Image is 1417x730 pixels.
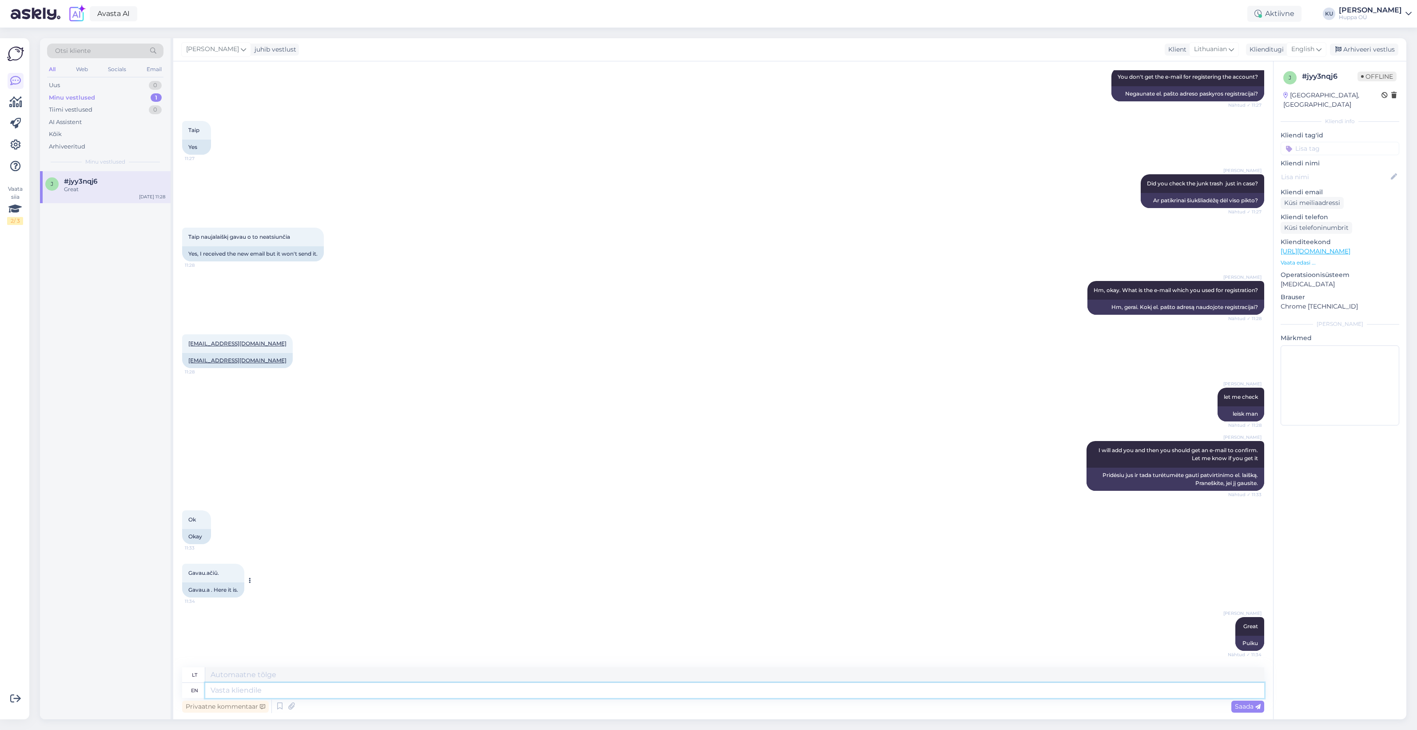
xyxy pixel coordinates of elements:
span: You don't get the e-mail for registering the account? [1118,73,1258,80]
p: Chrome [TECHNICAL_ID] [1281,302,1399,311]
span: [PERSON_NAME] [1223,381,1262,387]
span: Otsi kliente [55,46,91,56]
div: Pridėsiu jus ir tada turėtumėte gauti patvirtinimo el. laišką. Praneškite, jei jį gausite. [1087,468,1264,491]
div: [PERSON_NAME] [1339,7,1402,14]
div: AI Assistent [49,118,82,127]
div: Huppa OÜ [1339,14,1402,21]
div: Socials [106,64,128,75]
div: Yes, I received the new email but it won't send it. [182,246,324,261]
div: 0 [149,105,162,114]
span: 11:33 [185,545,218,551]
div: Great [64,185,165,193]
div: Negaunate el. pašto adreso paskyros registracijai? [1111,86,1264,101]
span: Minu vestlused [85,158,125,166]
span: Lithuanian [1194,44,1227,54]
div: Okay [182,529,211,544]
div: leisk man [1218,406,1264,421]
div: en [191,683,198,698]
p: Märkmed [1281,333,1399,343]
span: Offline [1357,72,1397,81]
a: [URL][DOMAIN_NAME] [1281,247,1350,255]
img: explore-ai [68,4,86,23]
div: Küsi meiliaadressi [1281,197,1344,209]
div: lt [192,667,197,682]
div: Yes [182,140,211,155]
p: Kliendi email [1281,188,1399,197]
div: KU [1323,8,1335,20]
div: Vaata siia [7,185,23,225]
div: Küsi telefoninumbrit [1281,222,1352,234]
span: #jyy3nqj6 [64,177,97,185]
div: Ar patikrinai šiukšliadėžę dėl viso pikto? [1141,193,1264,208]
span: 11:34 [185,598,218,605]
div: # jyy3nqj6 [1302,71,1357,82]
span: Taip naujalaiškį gavau o to neatsiunčia [188,233,290,240]
div: Web [74,64,90,75]
div: Hm, gerai. Kokį el. pašto adresą naudojote registracijai? [1087,300,1264,315]
span: [PERSON_NAME] [1223,610,1262,617]
span: Nähtud ✓ 11:33 [1228,491,1262,498]
div: Uus [49,81,60,90]
div: juhib vestlust [251,45,296,54]
span: Saada [1235,702,1261,710]
div: Arhiveeri vestlus [1330,44,1398,56]
a: Avasta AI [90,6,137,21]
span: 11:28 [185,262,218,269]
input: Lisa nimi [1281,172,1389,182]
span: Did you check the junk trash just in case? [1147,180,1258,187]
p: Kliendi telefon [1281,213,1399,222]
span: [PERSON_NAME] [186,44,239,54]
p: [MEDICAL_DATA] [1281,280,1399,289]
span: Nähtud ✓ 11:27 [1228,102,1262,108]
p: Vaata edasi ... [1281,259,1399,267]
div: Email [145,64,163,75]
p: Brauser [1281,293,1399,302]
div: Aktiivne [1247,6,1302,22]
div: 0 [149,81,162,90]
span: j [1289,74,1291,81]
div: Tiimi vestlused [49,105,92,114]
a: [PERSON_NAME]Huppa OÜ [1339,7,1412,21]
div: [DATE] 11:28 [139,193,165,200]
span: I will add you and then you should get an e-mail to confirm. Let me know if you get it [1099,447,1259,461]
a: [EMAIL_ADDRESS][DOMAIN_NAME] [188,357,287,364]
span: Ok [188,516,196,523]
div: Arhiveeritud [49,142,85,151]
span: 11:27 [185,155,218,162]
div: 1 [151,93,162,102]
span: [PERSON_NAME] [1223,434,1262,441]
span: [PERSON_NAME] [1223,274,1262,281]
span: Nähtud ✓ 11:34 [1228,651,1262,658]
div: [GEOGRAPHIC_DATA], [GEOGRAPHIC_DATA] [1283,91,1381,109]
div: Privaatne kommentaar [182,701,269,713]
p: Operatsioonisüsteem [1281,270,1399,280]
div: Puiku [1235,636,1264,651]
span: 11:28 [185,369,218,375]
div: [PERSON_NAME] [1281,320,1399,328]
a: [EMAIL_ADDRESS][DOMAIN_NAME] [188,340,287,347]
span: Nähtud ✓ 11:28 [1228,422,1262,429]
div: Kliendi info [1281,117,1399,125]
div: Klienditugi [1246,45,1284,54]
span: Nähtud ✓ 11:28 [1228,315,1262,322]
p: Kliendi nimi [1281,159,1399,168]
span: English [1291,44,1314,54]
span: Gavau.ačiū. [188,570,219,576]
div: Minu vestlused [49,93,95,102]
img: Askly Logo [7,45,24,62]
span: Great [1243,623,1258,630]
span: let me check [1224,393,1258,400]
span: Taip [188,127,199,133]
input: Lisa tag [1281,142,1399,155]
span: Hm, okay. What is the e-mail which you used for registration? [1094,287,1258,293]
div: Gavau.a . Here it is. [182,582,244,598]
span: j [51,180,53,187]
div: Klient [1165,45,1186,54]
span: Nähtud ✓ 11:27 [1228,209,1262,215]
p: Klienditeekond [1281,237,1399,247]
p: Kliendi tag'id [1281,131,1399,140]
div: 2 / 3 [7,217,23,225]
span: [PERSON_NAME] [1223,167,1262,174]
div: All [47,64,57,75]
div: Kõik [49,130,62,139]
